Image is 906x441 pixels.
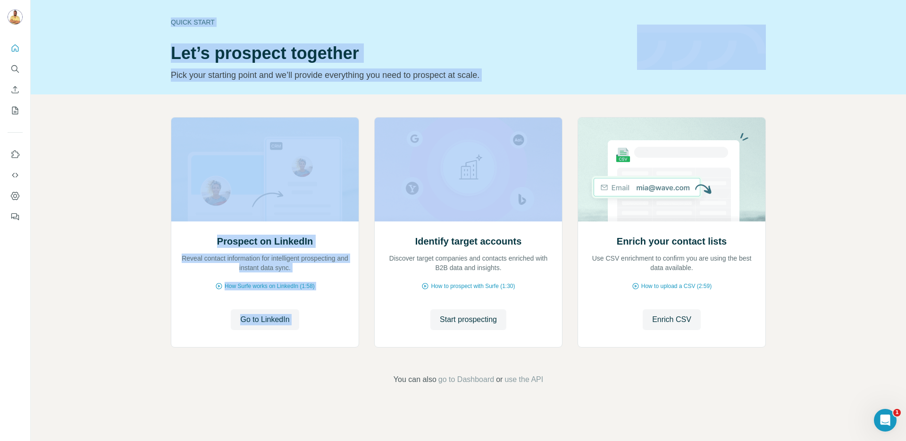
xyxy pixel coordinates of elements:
[578,118,766,221] img: Enrich your contact lists
[8,146,23,163] button: Use Surfe on LinkedIn
[171,44,626,63] h1: Let’s prospect together
[587,254,756,272] p: Use CSV enrichment to confirm you are using the best data available.
[431,282,515,290] span: How to prospect with Surfe (1:30)
[231,309,299,330] button: Go to LinkedIn
[504,374,543,385] button: use the API
[171,17,626,27] div: Quick start
[217,235,313,248] h2: Prospect on LinkedIn
[440,314,497,325] span: Start prospecting
[171,68,626,82] p: Pick your starting point and we’ll provide everything you need to prospect at scale.
[438,374,494,385] button: go to Dashboard
[8,167,23,184] button: Use Surfe API
[8,60,23,77] button: Search
[643,309,701,330] button: Enrich CSV
[374,118,562,221] img: Identify target accounts
[637,25,766,70] img: banner
[225,282,315,290] span: How Surfe works on LinkedIn (1:58)
[893,409,901,416] span: 1
[394,374,436,385] span: You can also
[8,102,23,119] button: My lists
[415,235,522,248] h2: Identify target accounts
[496,374,503,385] span: or
[617,235,727,248] h2: Enrich your contact lists
[8,81,23,98] button: Enrich CSV
[181,254,349,272] p: Reveal contact information for intelligent prospecting and instant data sync.
[8,9,23,25] img: Avatar
[874,409,897,432] iframe: Intercom live chat
[8,208,23,225] button: Feedback
[641,282,712,290] span: How to upload a CSV (2:59)
[8,187,23,204] button: Dashboard
[240,314,289,325] span: Go to LinkedIn
[430,309,506,330] button: Start prospecting
[171,118,359,221] img: Prospect on LinkedIn
[384,254,553,272] p: Discover target companies and contacts enriched with B2B data and insights.
[8,40,23,57] button: Quick start
[652,314,691,325] span: Enrich CSV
